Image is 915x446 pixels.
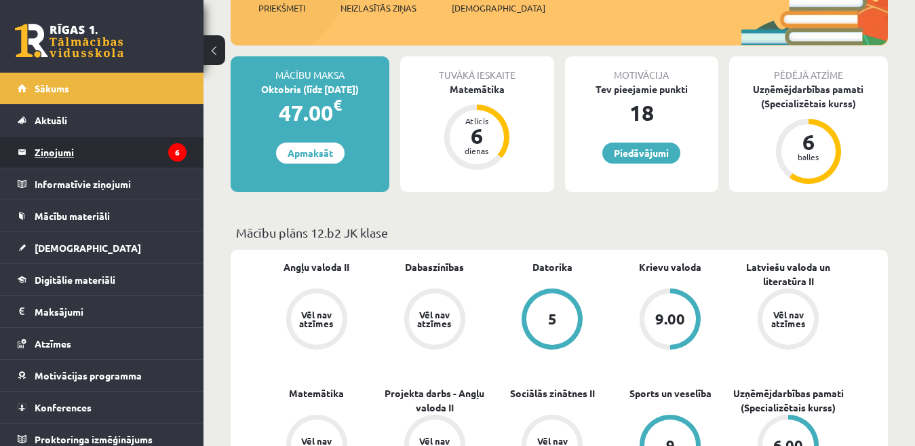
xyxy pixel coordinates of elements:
[18,328,187,359] a: Atzīmes
[340,1,416,15] span: Neizlasītās ziņas
[456,117,497,125] div: Atlicis
[565,82,718,96] div: Tev pieejamie punkti
[405,260,464,274] a: Dabaszinības
[231,96,389,129] div: 47.00
[565,96,718,129] div: 18
[452,1,545,15] span: [DEMOGRAPHIC_DATA]
[18,296,187,327] a: Maksājumi
[18,264,187,295] a: Digitālie materiāli
[769,310,807,328] div: Vēl nav atzīmes
[289,386,344,401] a: Matemātika
[611,289,729,352] a: 9.00
[18,136,187,168] a: Ziņojumi6
[18,105,187,136] a: Aktuāli
[35,114,67,126] span: Aktuāli
[18,392,187,423] a: Konferences
[35,296,187,327] legend: Maksājumi
[565,56,718,82] div: Motivācija
[35,210,110,222] span: Mācību materiāli
[376,386,494,415] a: Projekta darbs - Angļu valoda II
[35,242,141,254] span: [DEMOGRAPHIC_DATA]
[400,82,553,172] a: Matemātika Atlicis 6 dienas
[284,260,349,274] a: Angļu valoda II
[333,95,342,115] span: €
[416,310,454,328] div: Vēl nav atzīmes
[729,56,888,82] div: Pēdējā atzīme
[400,56,553,82] div: Tuvākā ieskaite
[18,73,187,104] a: Sākums
[18,232,187,263] a: [DEMOGRAPHIC_DATA]
[456,147,497,155] div: dienas
[456,125,497,147] div: 6
[639,260,701,274] a: Krievu valoda
[258,1,305,15] span: Priekšmeti
[35,168,187,200] legend: Informatīvie ziņojumi
[35,82,69,94] span: Sākums
[655,312,685,327] div: 9.00
[35,274,115,286] span: Digitālie materiāli
[236,223,882,242] p: Mācību plāns 12.b2 JK klase
[376,289,494,352] a: Vēl nav atzīmes
[35,136,187,168] legend: Ziņojumi
[258,289,376,352] a: Vēl nav atzīmes
[18,360,187,391] a: Motivācijas programma
[231,82,389,96] div: Oktobris (līdz [DATE])
[298,310,336,328] div: Vēl nav atzīmes
[532,260,572,274] a: Datorika
[400,82,553,96] div: Matemātika
[18,168,187,200] a: Informatīvie ziņojumi
[35,433,153,445] span: Proktoringa izmēģinājums
[729,82,888,111] div: Uzņēmējdarbības pamati (Specializētais kurss)
[15,24,123,58] a: Rīgas 1. Tālmācības vidusskola
[602,143,680,164] a: Piedāvājumi
[729,386,847,415] a: Uzņēmējdarbības pamati (Specializētais kurss)
[35,401,92,413] span: Konferences
[168,143,187,162] i: 6
[35,337,71,350] span: Atzīmes
[35,369,142,382] span: Motivācijas programma
[494,289,612,352] a: 5
[729,82,888,186] a: Uzņēmējdarbības pamati (Specializētais kurss) 6 balles
[629,386,712,401] a: Sports un veselība
[788,153,829,161] div: balles
[231,56,389,82] div: Mācību maksa
[788,131,829,153] div: 6
[276,143,345,164] a: Apmaksāt
[729,289,847,352] a: Vēl nav atzīmes
[548,312,557,327] div: 5
[18,200,187,231] a: Mācību materiāli
[510,386,595,401] a: Sociālās zinātnes II
[729,260,847,289] a: Latviešu valoda un literatūra II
